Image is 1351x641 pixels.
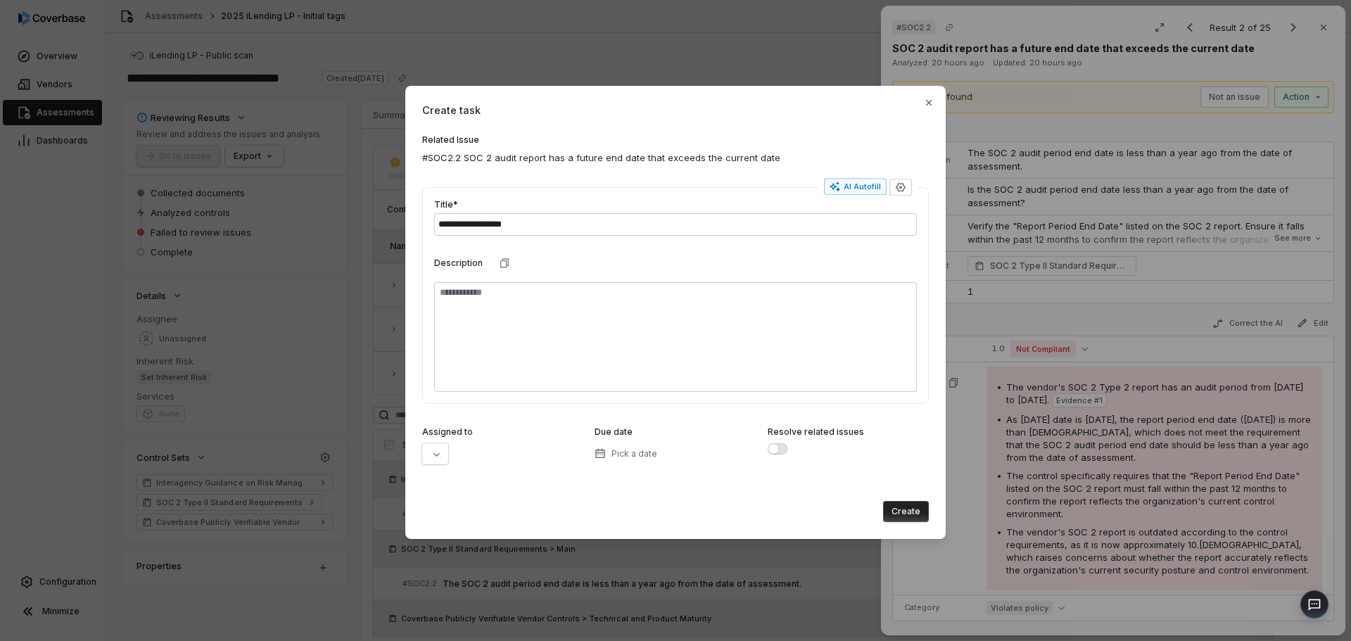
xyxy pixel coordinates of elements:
span: #SOC2.2 SOC 2 audit report has a future end date that exceeds the current date [422,151,780,165]
span: Resolve related issues [768,426,864,437]
label: Description [434,258,483,269]
div: AI Autofill [830,182,881,193]
label: Assigned to [422,426,473,438]
label: Due date [595,426,633,438]
span: Create task [422,103,929,118]
label: Related Issue [422,134,929,146]
button: Pick a date [590,439,661,469]
label: Title* [434,199,458,210]
button: AI Autofill [824,179,887,196]
button: Create [883,501,929,522]
span: Pick a date [611,448,657,459]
